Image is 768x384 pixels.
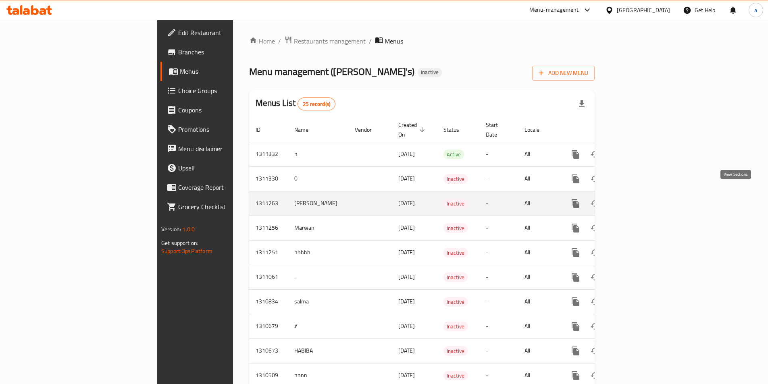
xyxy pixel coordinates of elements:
td: hhhhh [288,240,348,265]
span: Locale [524,125,550,135]
td: - [479,314,518,338]
td: - [479,240,518,265]
td: All [518,142,560,166]
span: Edit Restaurant [178,28,279,37]
td: // [288,314,348,338]
span: Menus [385,36,403,46]
button: more [566,169,585,189]
div: Inactive [443,174,468,184]
span: 1.0.0 [182,224,195,235]
span: Name [294,125,319,135]
span: Inactive [418,69,442,76]
td: HABIBA [288,338,348,363]
span: Inactive [443,297,468,307]
h2: Menus List [256,97,335,110]
span: Version: [161,224,181,235]
a: Branches [160,42,285,62]
a: Upsell [160,158,285,178]
button: more [566,317,585,336]
span: Menus [180,66,279,76]
div: Inactive [443,223,468,233]
span: [DATE] [398,149,415,159]
a: Coverage Report [160,178,285,197]
span: [DATE] [398,222,415,233]
td: All [518,338,560,363]
div: Inactive [443,272,468,282]
td: All [518,166,560,191]
td: All [518,216,560,240]
button: more [566,145,585,164]
td: - [479,338,518,363]
td: All [518,314,560,338]
a: Restaurants management [284,36,366,46]
div: Total records count [298,98,335,110]
span: Inactive [443,347,468,356]
button: Change Status [585,218,605,238]
button: Change Status [585,169,605,189]
button: more [566,268,585,287]
span: [DATE] [398,173,415,184]
td: [PERSON_NAME] [288,191,348,216]
button: Change Status [585,145,605,164]
span: Promotions [178,125,279,134]
td: - [479,216,518,240]
button: Change Status [585,341,605,361]
button: Add New Menu [532,66,595,81]
nav: breadcrumb [249,36,595,46]
td: All [518,240,560,265]
button: Change Status [585,243,605,262]
td: All [518,191,560,216]
div: Inactive [443,248,468,257]
a: Menus [160,62,285,81]
span: Inactive [443,224,468,233]
button: Change Status [585,292,605,311]
span: Coverage Report [178,183,279,192]
span: [DATE] [398,272,415,282]
button: more [566,218,585,238]
button: Change Status [585,268,605,287]
button: more [566,194,585,213]
li: / [369,36,372,46]
span: [DATE] [398,345,415,356]
span: Get support on: [161,238,198,248]
td: All [518,289,560,314]
a: Coupons [160,100,285,120]
span: Choice Groups [178,86,279,95]
td: - [479,265,518,289]
span: a [754,6,757,15]
span: Inactive [443,199,468,208]
span: Created On [398,120,427,139]
span: Restaurants management [294,36,366,46]
a: Support.OpsPlatform [161,246,212,256]
div: Inactive [443,371,468,380]
div: Active [443,149,464,159]
td: - [479,289,518,314]
span: Branches [178,47,279,57]
span: Inactive [443,273,468,282]
div: Inactive [418,68,442,77]
span: [DATE] [398,198,415,208]
button: more [566,292,585,311]
td: - [479,166,518,191]
button: more [566,341,585,361]
td: . [288,265,348,289]
span: Vendor [355,125,382,135]
span: 25 record(s) [298,100,335,108]
span: [DATE] [398,296,415,307]
a: Choice Groups [160,81,285,100]
span: Grocery Checklist [178,202,279,212]
span: [DATE] [398,247,415,257]
a: Menu disclaimer [160,139,285,158]
div: Menu-management [529,5,579,15]
span: Inactive [443,322,468,331]
button: more [566,243,585,262]
span: Status [443,125,470,135]
td: - [479,191,518,216]
span: Add New Menu [539,68,588,78]
div: Inactive [443,346,468,356]
span: Coupons [178,105,279,115]
td: Marwan [288,216,348,240]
